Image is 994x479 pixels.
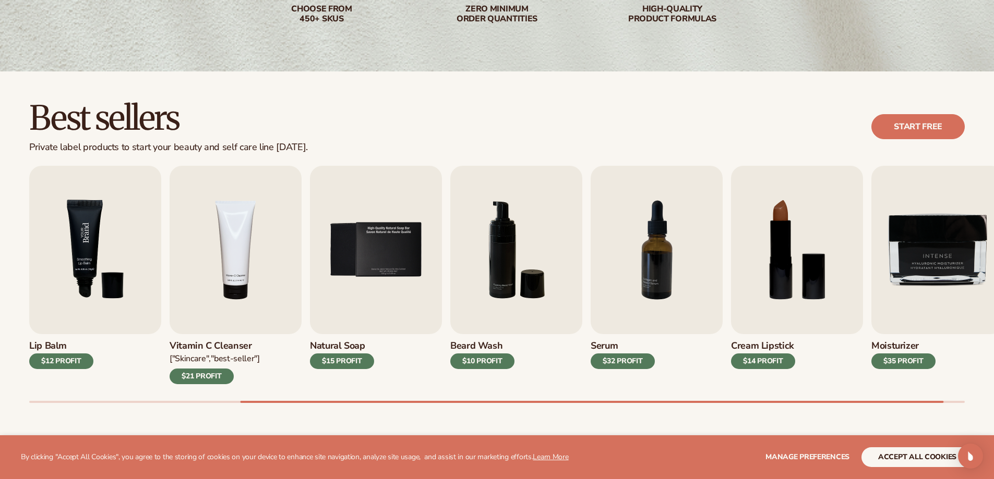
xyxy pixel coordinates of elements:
[731,340,795,352] h3: Cream Lipstick
[533,452,568,462] a: Learn More
[450,166,582,384] a: 6 / 9
[765,447,849,467] button: Manage preferences
[170,353,260,364] div: ["Skincare","Best-seller"]
[871,353,936,369] div: $35 PROFIT
[591,166,723,384] a: 7 / 9
[765,452,849,462] span: Manage preferences
[29,142,308,153] div: Private label products to start your beauty and self care line [DATE].
[731,166,863,384] a: 8 / 9
[255,4,389,24] div: Choose from 450+ Skus
[170,166,302,384] a: 4 / 9
[29,166,161,334] img: Shopify Image 7
[606,4,739,24] div: High-quality product formulas
[310,166,442,384] a: 5 / 9
[29,353,93,369] div: $12 PROFIT
[591,340,655,352] h3: Serum
[450,340,514,352] h3: Beard Wash
[29,166,161,384] a: 3 / 9
[958,444,983,469] div: Open Intercom Messenger
[29,340,93,352] h3: Lip Balm
[310,340,374,352] h3: Natural Soap
[861,447,973,467] button: accept all cookies
[731,353,795,369] div: $14 PROFIT
[29,101,308,136] h2: Best sellers
[310,353,374,369] div: $15 PROFIT
[871,340,936,352] h3: Moisturizer
[871,114,965,139] a: Start free
[430,4,564,24] div: Zero minimum order quantities
[450,353,514,369] div: $10 PROFIT
[21,453,569,462] p: By clicking "Accept All Cookies", you agree to the storing of cookies on your device to enhance s...
[591,353,655,369] div: $32 PROFIT
[170,369,234,384] div: $21 PROFIT
[170,340,260,352] h3: Vitamin C Cleanser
